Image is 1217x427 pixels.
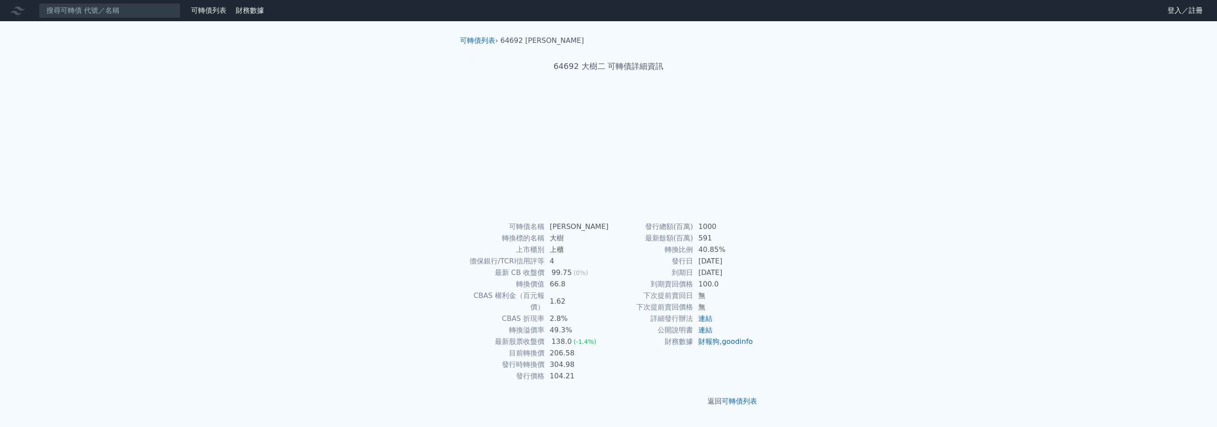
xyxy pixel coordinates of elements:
[693,278,754,290] td: 100.0
[608,233,693,244] td: 最新餘額(百萬)
[544,233,608,244] td: 大樹
[463,233,544,244] td: 轉換標的名稱
[574,338,597,345] span: (-1.4%)
[608,324,693,336] td: 公開說明書
[463,324,544,336] td: 轉換溢價率
[544,290,608,313] td: 1.62
[544,370,608,382] td: 104.21
[463,359,544,370] td: 發行時轉換價
[463,347,544,359] td: 目前轉換價
[463,278,544,290] td: 轉換價值
[574,269,588,276] span: (0%)
[608,290,693,301] td: 下次提前賣回日
[460,36,495,45] a: 可轉債列表
[608,336,693,347] td: 財務數據
[608,313,693,324] td: 詳細發行辦法
[236,6,264,15] a: 財務數據
[693,290,754,301] td: 無
[608,255,693,267] td: 發行日
[544,313,608,324] td: 2.8%
[693,301,754,313] td: 無
[693,336,754,347] td: ,
[550,336,574,347] div: 138.0
[191,6,226,15] a: 可轉債列表
[722,337,753,346] a: goodinfo
[544,278,608,290] td: 66.8
[693,244,754,255] td: 40.85%
[698,314,712,323] a: 連結
[693,255,754,267] td: [DATE]
[698,337,719,346] a: 財報狗
[453,60,764,72] h1: 64692 大樹二 可轉債詳細資訊
[1160,4,1210,18] a: 登入／註冊
[608,301,693,313] td: 下次提前賣回價格
[544,221,608,233] td: [PERSON_NAME]
[463,336,544,347] td: 最新股票收盤價
[453,396,764,407] p: 返回
[608,278,693,290] td: 到期賣回價格
[693,221,754,233] td: 1000
[463,255,544,267] td: 擔保銀行/TCRI信用評等
[608,244,693,255] td: 轉換比例
[608,221,693,233] td: 發行總額(百萬)
[722,397,757,405] a: 可轉債列表
[460,35,498,46] li: ›
[544,347,608,359] td: 206.58
[544,255,608,267] td: 4
[463,290,544,313] td: CBAS 權利金（百元報價）
[501,35,584,46] li: 64692 [PERSON_NAME]
[463,370,544,382] td: 發行價格
[544,359,608,370] td: 304.98
[463,267,544,278] td: 最新 CB 收盤價
[463,244,544,255] td: 上市櫃別
[39,3,180,18] input: 搜尋可轉債 代號／名稱
[463,221,544,233] td: 可轉債名稱
[698,326,712,334] a: 連結
[463,313,544,324] td: CBAS 折現率
[544,324,608,336] td: 49.3%
[608,267,693,278] td: 到期日
[693,267,754,278] td: [DATE]
[544,244,608,255] td: 上櫃
[693,233,754,244] td: 591
[550,267,574,278] div: 99.75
